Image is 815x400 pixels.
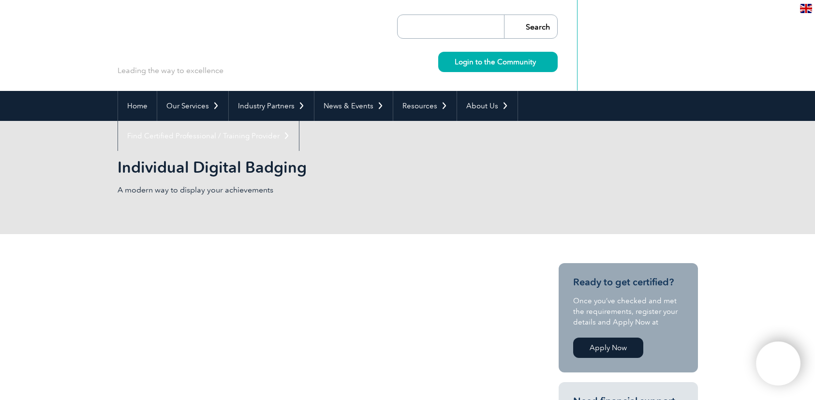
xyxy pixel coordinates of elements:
a: Industry Partners [229,91,314,121]
a: Apply Now [573,338,643,358]
p: Once you’ve checked and met the requirements, register your details and Apply Now at [573,296,683,327]
a: Resources [393,91,457,121]
p: A modern way to display your achievements [118,185,408,195]
a: About Us [457,91,518,121]
a: Find Certified Professional / Training Provider [118,121,299,151]
input: Search [504,15,557,38]
a: News & Events [314,91,393,121]
img: svg+xml;nitro-empty-id=Mzc3OjIyMw==-1;base64,PHN2ZyB2aWV3Qm94PSIwIDAgMTEgMTEiIHdpZHRoPSIxMSIgaGVp... [536,59,541,64]
a: Our Services [157,91,228,121]
a: Home [118,91,157,121]
h3: Ready to get certified? [573,276,683,288]
img: badges [122,268,519,400]
img: en [800,4,812,13]
img: svg+xml;nitro-empty-id=MTE0OToxMTY=-1;base64,PHN2ZyB2aWV3Qm94PSIwIDAgNDAwIDQwMCIgd2lkdGg9IjQwMCIg... [766,352,790,376]
h2: Individual Digital Badging [118,160,524,175]
p: Leading the way to excellence [118,65,223,76]
a: Login to the Community [438,52,558,72]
